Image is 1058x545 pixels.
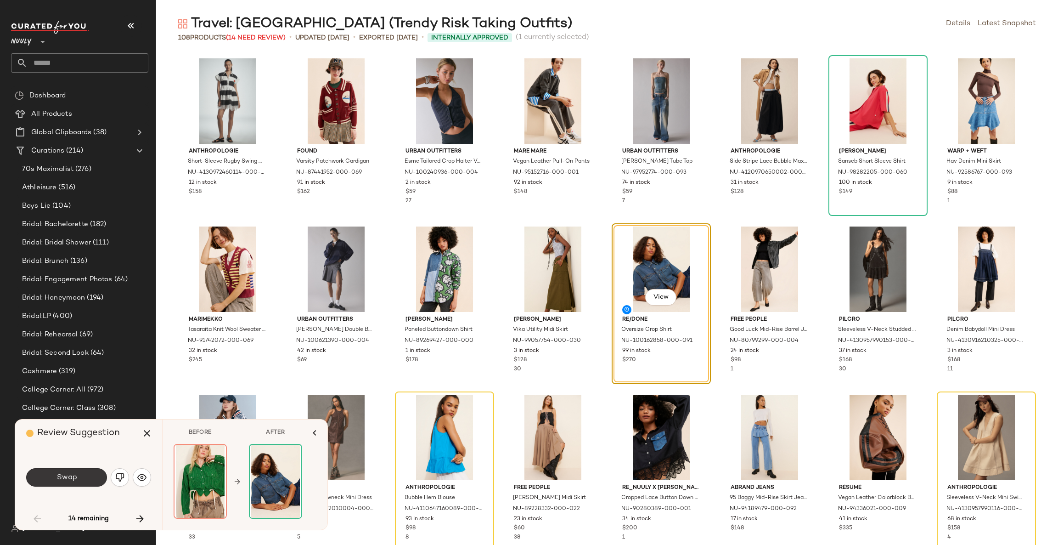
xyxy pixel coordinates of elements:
[514,188,527,196] span: $148
[947,188,957,196] span: $88
[188,158,266,166] span: Short-Sleeve Rugby Swing Mini Dress
[513,158,590,166] span: Vegan Leather Pull-On Pants
[22,201,51,211] span: Boys Lie
[731,524,744,533] span: $148
[946,337,1024,345] span: NU-4130916210325-000-091
[723,58,816,144] img: 4120970650002_001_b
[431,33,508,43] span: Internally Approved
[15,91,24,100] img: svg%3e
[250,445,301,518] img: 100162858_091_b
[297,356,307,364] span: $69
[297,534,300,540] span: 5
[514,534,520,540] span: 38
[405,316,484,324] span: [PERSON_NAME]
[940,58,1033,144] img: 92586767_093_b
[946,326,1015,334] span: Denim Babydoll Mini Dress
[189,534,195,540] span: 33
[88,219,107,230] span: (182)
[731,179,759,187] span: 31 in stock
[506,58,599,144] img: 95152716_001_b
[621,505,691,513] span: NU-90280389-000-001
[405,356,418,364] span: $178
[730,494,808,502] span: 95 Baggy Mid-Rise Skirt Jeans
[940,395,1033,480] img: 4130957990116_014_b
[622,484,700,492] span: Re_Nuuly x [PERSON_NAME] Fix
[290,395,383,480] img: 4130382010004_061_b
[297,316,375,324] span: Urban Outfitters
[398,58,491,144] img: 100240936_004_b
[181,58,274,144] img: 4130972460114_018_b
[653,294,669,301] span: View
[405,505,483,513] span: NU-4110647160089-000-040
[622,148,700,156] span: Urban Outfitters
[22,238,91,248] span: Bridal: Bridal Shower
[838,326,916,334] span: Sleeveless V-Neck Studded Mini Dress
[405,337,473,345] span: NU-89269427-000-000
[181,395,274,480] img: 4115609130084_049_b
[31,146,64,156] span: Curations
[622,534,625,540] span: 1
[85,293,103,303] span: (194)
[621,337,692,345] span: NU-100162858-000-091
[11,525,18,532] img: svg%3e
[22,274,113,285] span: Bridal: Engagement Photos
[22,385,85,395] span: College Corner: All
[839,524,852,533] span: $335
[621,169,687,177] span: NU-97952774-000-093
[839,366,846,372] span: 30
[22,366,57,377] span: Cashmere
[645,289,676,306] button: View
[73,164,91,175] span: (276)
[115,473,124,482] img: svg%3e
[947,366,953,372] span: 11
[947,356,960,364] span: $168
[513,505,580,513] span: NU-89228332-000-022
[22,329,78,340] span: Bridal: Rehearsal
[838,158,906,166] span: Sanseb Short Sleeve Shirt
[621,326,672,334] span: Oversize Crop Shirt
[359,33,418,43] p: Exported [DATE]
[621,494,699,502] span: Cropped Lace Button Down Shirt
[838,169,907,177] span: NU-98282205-000-060
[947,148,1025,156] span: Warp + Weft
[296,158,369,166] span: Varsity Patchwork Cardigan
[297,347,326,355] span: 42 in stock
[839,484,917,492] span: Résumé
[178,33,286,43] div: Products
[189,188,202,196] span: $158
[290,227,383,312] img: 100621390_004_b3
[405,158,483,166] span: Esme Tailored Crop Halter Vest Top
[178,34,190,41] span: 108
[946,18,970,29] a: Details
[189,356,202,364] span: $245
[181,227,274,312] img: 91742072_069_b
[26,468,107,487] button: Swap
[290,58,383,144] img: 87441952_069_b
[405,515,434,523] span: 93 in stock
[947,484,1025,492] span: Anthropologie
[405,148,484,156] span: Urban Outfitters
[832,395,924,480] img: 94336021_009_b
[838,337,916,345] span: NU-4130957990153-000-005
[295,33,349,43] p: updated [DATE]
[947,515,976,523] span: 68 in stock
[514,148,592,156] span: Mare Mare
[514,515,542,523] span: 23 in stock
[947,524,960,533] span: $158
[946,169,1012,177] span: NU-92586767-000-093
[839,347,867,355] span: 37 in stock
[22,256,68,267] span: Bridal: Brunch
[11,21,89,34] img: cfy_white_logo.C9jOOHJF.svg
[96,403,116,414] span: (308)
[947,316,1025,324] span: Pilcro
[622,198,625,204] span: 7
[64,146,83,156] span: (214)
[353,32,355,43] span: •
[946,158,1001,166] span: Hav Denim Mini Skirt
[839,148,917,156] span: [PERSON_NAME]
[296,505,374,513] span: NU-4130382010004-000-061
[31,109,72,119] span: All Products
[978,18,1036,29] a: Latest Snapshot
[731,366,733,372] span: 1
[296,337,369,345] span: NU-100621390-000-004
